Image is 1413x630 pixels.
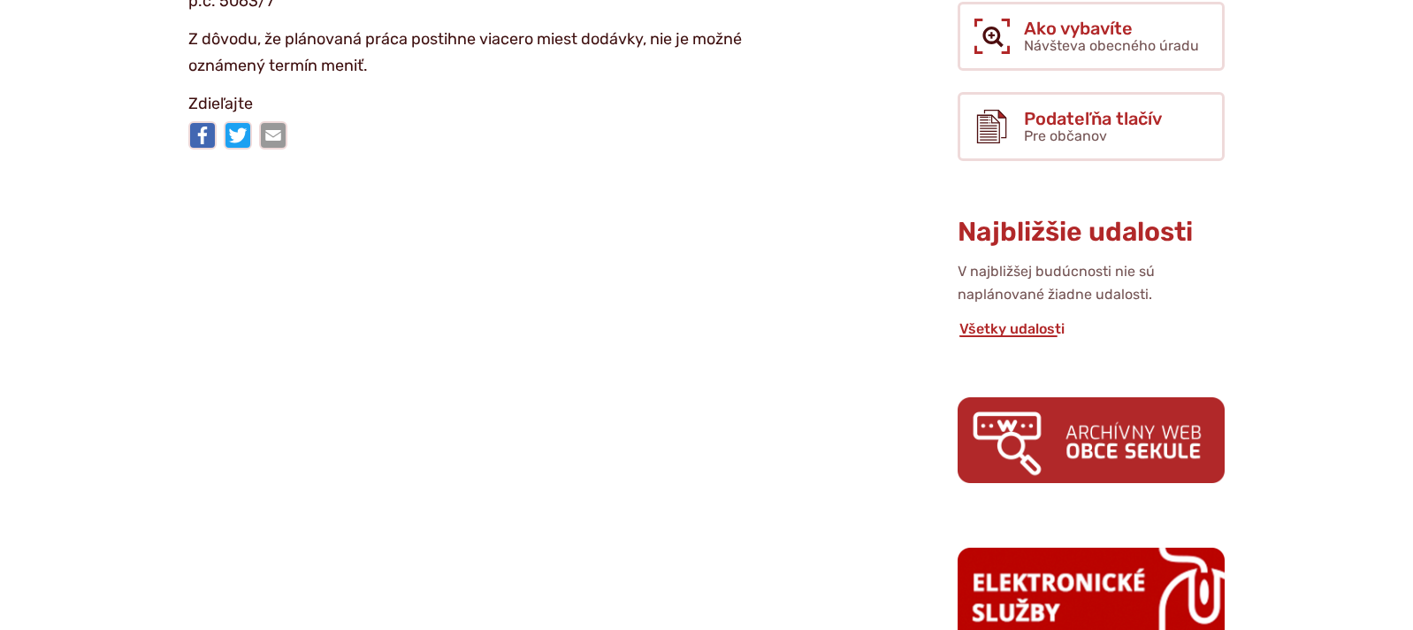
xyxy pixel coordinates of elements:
[188,121,217,150] img: Zdieľať na Facebooku
[958,218,1225,247] h3: Najbližšie udalosti
[958,2,1225,71] a: Ako vybavíte Návšteva obecného úradu
[1024,127,1107,144] span: Pre občanov
[224,121,252,150] img: Zdieľať na Twitteri
[1024,37,1199,54] span: Návšteva obecného úradu
[958,92,1225,161] a: Podateľňa tlačív Pre občanov
[188,27,816,79] p: Z dôvodu, že plánovaná práca postihne viacero miest dodávky, nie je možné oznámený termín meniť.
[1024,19,1199,38] span: Ako vybavíte
[958,320,1066,337] a: Všetky udalosti
[958,397,1225,483] img: archiv.png
[958,260,1225,307] p: V najbližšej budúcnosti nie sú naplánované žiadne udalosti.
[188,91,816,118] p: Zdieľajte
[1024,109,1162,128] span: Podateľňa tlačív
[259,121,287,150] img: Zdieľať e-mailom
